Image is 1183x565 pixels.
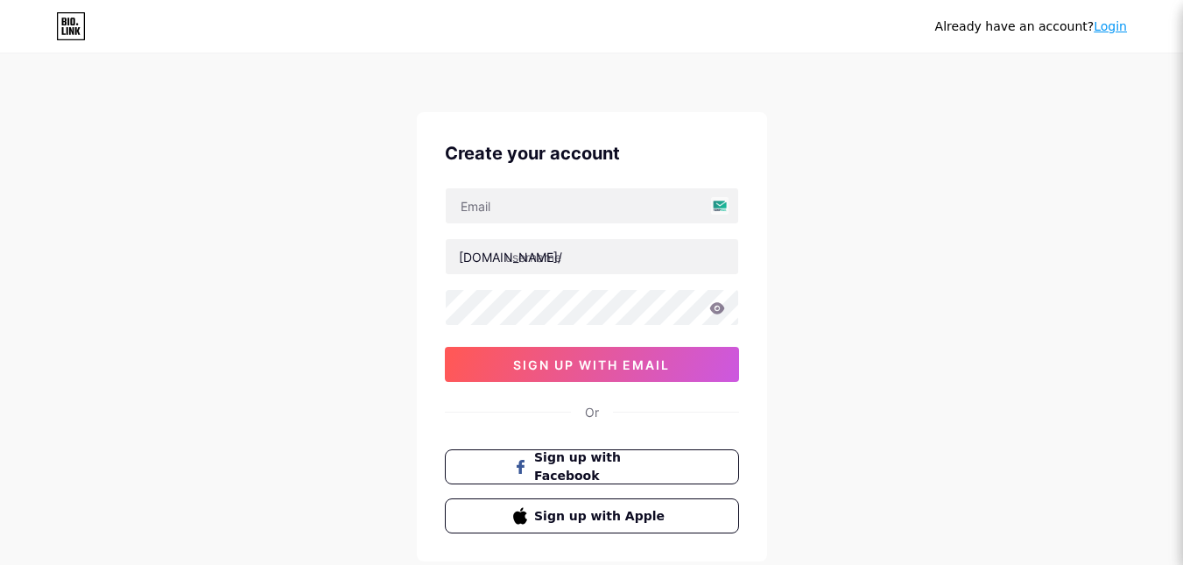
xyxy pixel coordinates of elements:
input: username [446,239,738,274]
input: Email [446,188,738,223]
span: Sign up with Facebook [534,448,670,485]
button: Sign up with Apple [445,498,739,533]
div: Already have an account? [935,18,1127,36]
div: Create your account [445,140,739,166]
div: Or [585,403,599,421]
button: Sign up with Facebook [445,449,739,484]
span: Sign up with Apple [534,507,670,526]
div: [DOMAIN_NAME]/ [459,248,562,266]
span: sign up with email [513,357,670,372]
button: sign up with email [445,347,739,382]
a: Login [1094,19,1127,33]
